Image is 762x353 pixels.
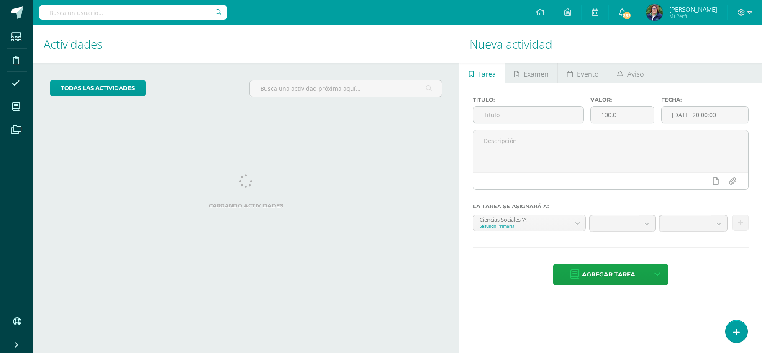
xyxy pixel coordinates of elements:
[480,215,563,223] div: Ciencias Sociales 'A'
[50,202,442,209] label: Cargando actividades
[250,80,441,97] input: Busca una actividad próxima aquí...
[50,80,146,96] a: todas las Actividades
[39,5,227,20] input: Busca un usuario...
[473,203,749,210] label: La tarea se asignará a:
[669,5,717,13] span: [PERSON_NAME]
[470,25,752,63] h1: Nueva actividad
[44,25,449,63] h1: Actividades
[627,64,644,84] span: Aviso
[473,97,584,103] label: Título:
[480,223,563,229] div: Segundo Primaria
[473,215,585,231] a: Ciencias Sociales 'A'Segundo Primaria
[478,64,496,84] span: Tarea
[669,13,717,20] span: Mi Perfil
[582,264,635,285] span: Agregar tarea
[577,64,599,84] span: Evento
[459,63,505,83] a: Tarea
[591,107,654,123] input: Puntos máximos
[662,107,748,123] input: Fecha de entrega
[558,63,608,83] a: Evento
[590,97,654,103] label: Valor:
[622,11,631,20] span: 232
[646,4,663,21] img: cd816e1d9b99ce6ebfda1176cabbab92.png
[523,64,549,84] span: Examen
[608,63,653,83] a: Aviso
[505,63,557,83] a: Examen
[661,97,749,103] label: Fecha:
[473,107,583,123] input: Título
